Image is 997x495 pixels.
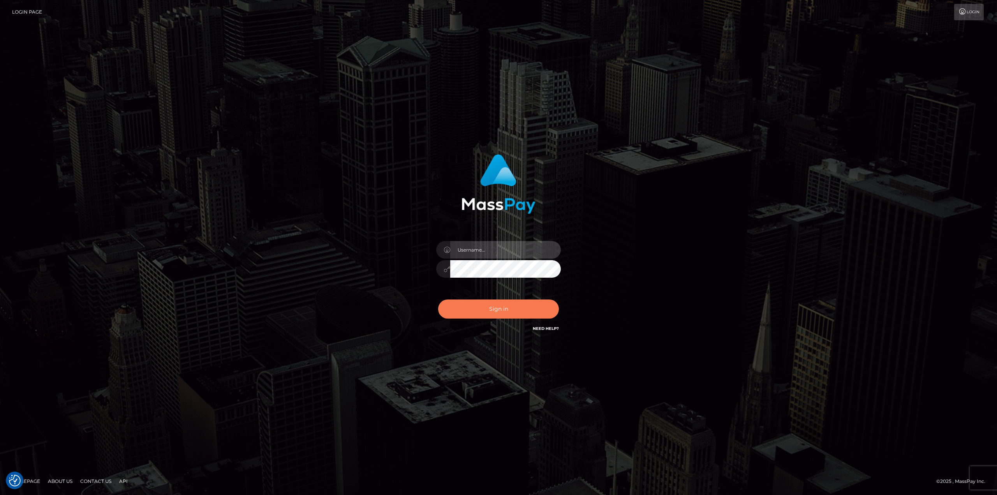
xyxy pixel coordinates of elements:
img: MassPay Login [462,154,535,214]
a: About Us [45,475,76,487]
a: API [116,475,131,487]
button: Consent Preferences [9,475,21,486]
img: Revisit consent button [9,475,21,486]
a: Login Page [12,4,42,20]
a: Need Help? [533,326,559,331]
div: © 2025 , MassPay Inc. [936,477,991,486]
input: Username... [450,241,561,259]
a: Login [954,4,984,20]
a: Homepage [9,475,43,487]
a: Contact Us [77,475,114,487]
button: Sign in [438,299,559,319]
